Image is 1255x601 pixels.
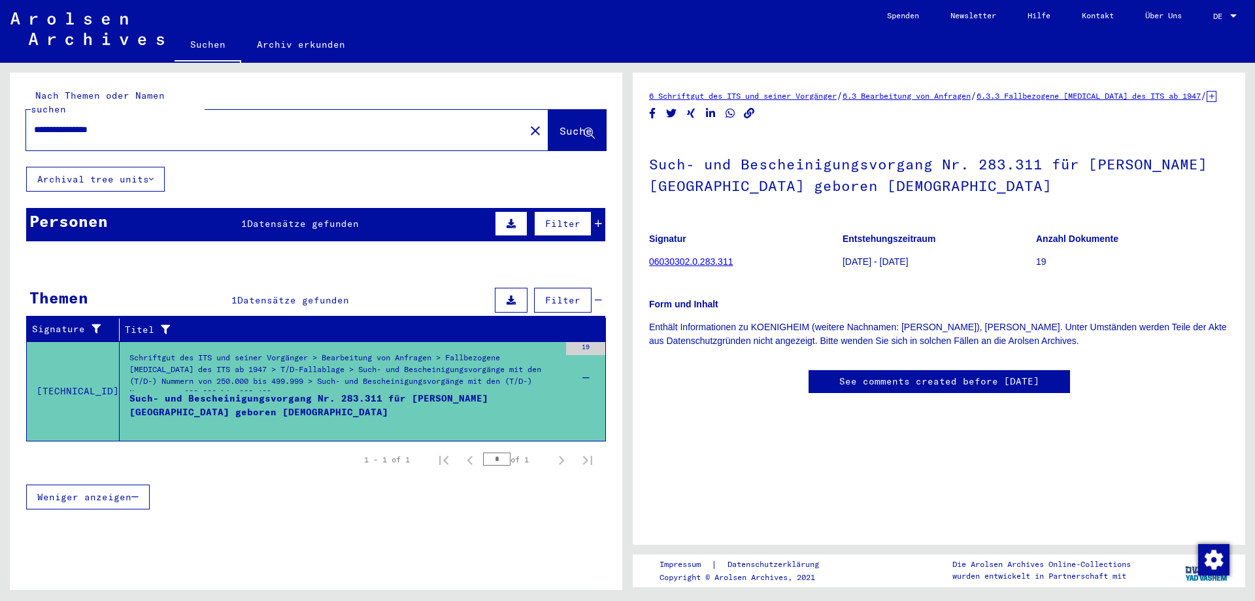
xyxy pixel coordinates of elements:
[32,322,109,336] div: Signature
[125,323,580,337] div: Titel
[649,233,686,244] b: Signatur
[704,105,718,122] button: Share on LinkedIn
[575,447,601,473] button: Last page
[1182,554,1231,587] img: yv_logo.png
[483,453,548,466] div: of 1
[560,124,592,137] span: Suche
[548,110,606,150] button: Suche
[660,572,835,583] p: Copyright © Arolsen Archives, 2021
[724,105,737,122] button: Share on WhatsApp
[27,341,120,441] td: [TECHNICAL_ID]
[1036,255,1229,269] p: 19
[839,375,1039,388] a: See comments created before [DATE]
[241,29,361,60] a: Archiv erkunden
[32,319,122,340] div: Signature
[649,299,718,309] b: Form und Inhalt
[522,117,548,143] button: Clear
[743,105,756,122] button: Copy link
[660,558,711,572] a: Impressum
[952,570,1131,582] p: wurden entwickelt in Partnerschaft mit
[241,218,247,230] span: 1
[665,105,678,122] button: Share on Twitter
[649,134,1229,213] h1: Such- und Bescheinigungsvorgang Nr. 283.311 für [PERSON_NAME][GEOGRAPHIC_DATA] geboren [DEMOGRAPH...
[646,105,660,122] button: Share on Facebook
[649,256,733,267] a: 06030302.0.283.311
[26,485,150,509] button: Weniger anzeigen
[977,91,1201,101] a: 6.3.3 Fallbezogene [MEDICAL_DATA] des ITS ab 1947
[29,209,108,233] div: Personen
[10,12,164,45] img: Arolsen_neg.svg
[1198,544,1230,575] img: Zustimmung ändern
[1213,12,1228,21] span: DE
[660,558,835,572] div: |
[534,288,592,313] button: Filter
[247,218,359,230] span: Datensätze gefunden
[457,447,483,473] button: Previous page
[717,558,835,572] a: Datenschutzerklärung
[952,558,1131,570] p: Die Arolsen Archives Online-Collections
[129,392,560,431] div: Such- und Bescheinigungsvorgang Nr. 283.311 für [PERSON_NAME][GEOGRAPHIC_DATA] geboren [DEMOGRAPH...
[364,454,410,466] div: 1 – 1 of 1
[843,255,1035,269] p: [DATE] - [DATE]
[31,90,165,115] mat-label: Nach Themen oder Namen suchen
[684,105,698,122] button: Share on Xing
[843,233,935,244] b: Entstehungszeitraum
[1197,543,1229,575] div: Zustimmung ändern
[1036,233,1118,244] b: Anzahl Dokumente
[971,90,977,101] span: /
[129,352,560,398] div: Schriftgut des ITS und seiner Vorgänger > Bearbeitung von Anfragen > Fallbezogene [MEDICAL_DATA] ...
[837,90,843,101] span: /
[649,91,837,101] a: 6 Schriftgut des ITS und seiner Vorgänger
[548,447,575,473] button: Next page
[545,218,580,230] span: Filter
[1201,90,1207,101] span: /
[125,319,593,340] div: Titel
[431,447,457,473] button: First page
[545,294,580,306] span: Filter
[843,91,971,101] a: 6.3 Bearbeitung von Anfragen
[649,320,1229,348] p: Enthält Informationen zu KOENIGHEIM (weitere Nachnamen: [PERSON_NAME]), [PERSON_NAME]. Unter Umst...
[26,167,165,192] button: Archival tree units
[37,491,131,503] span: Weniger anzeigen
[527,123,543,139] mat-icon: close
[175,29,241,63] a: Suchen
[534,211,592,236] button: Filter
